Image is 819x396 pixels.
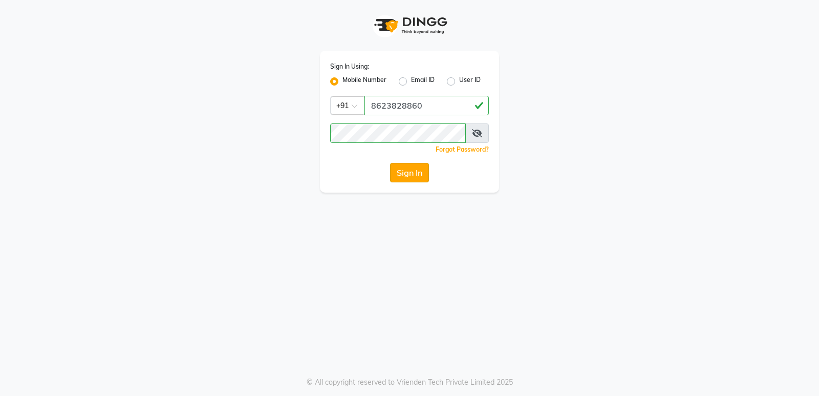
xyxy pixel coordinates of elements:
label: User ID [459,75,481,88]
label: Sign In Using: [330,62,369,71]
input: Username [330,123,466,143]
a: Forgot Password? [436,145,489,153]
label: Email ID [411,75,435,88]
img: logo1.svg [369,10,450,40]
label: Mobile Number [342,75,386,88]
button: Sign In [390,163,429,182]
input: Username [364,96,489,115]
